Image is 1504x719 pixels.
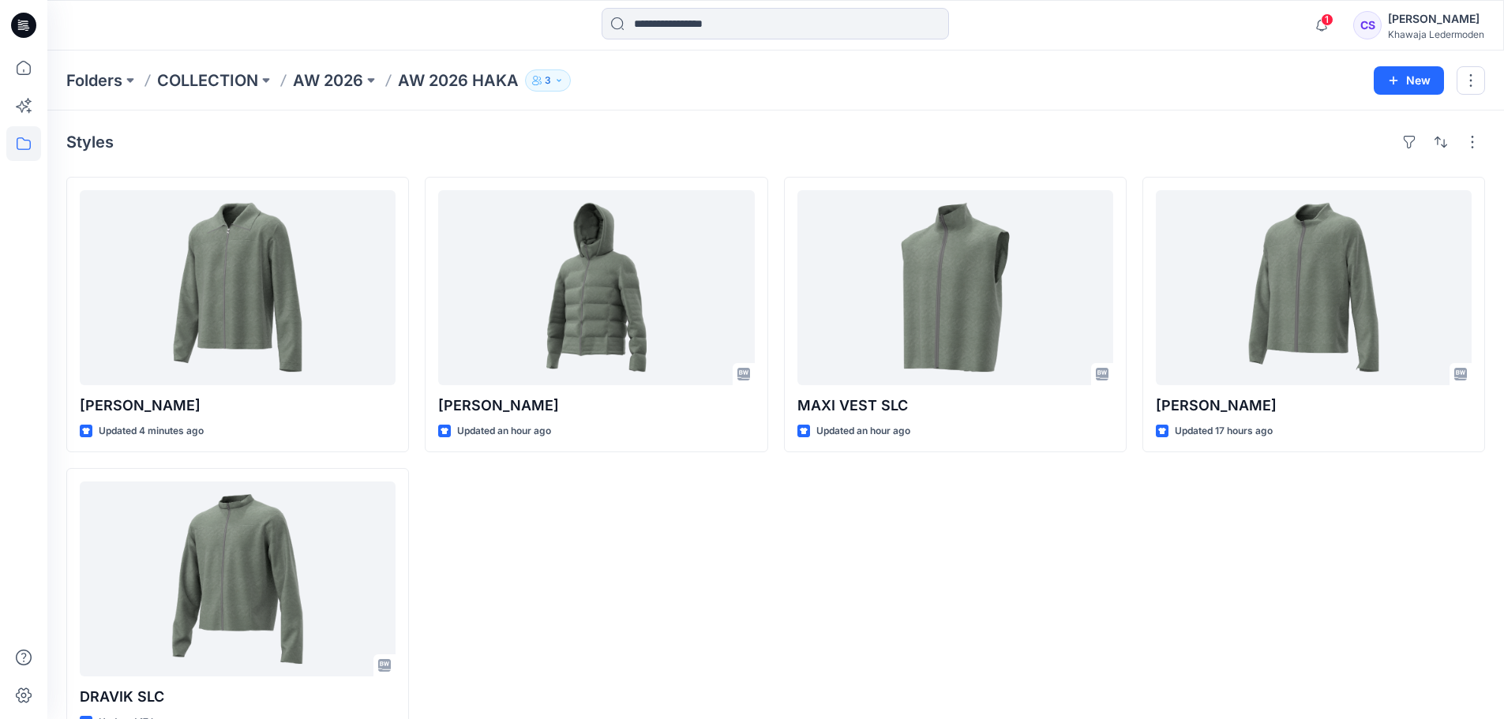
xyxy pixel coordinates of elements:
[157,69,258,92] a: COLLECTION
[545,72,551,89] p: 3
[1321,13,1333,26] span: 1
[80,686,396,708] p: DRAVIK SLC
[1353,11,1382,39] div: CS
[525,69,571,92] button: 3
[1374,66,1444,95] button: New
[398,69,519,92] p: AW 2026 HAKA
[797,395,1113,417] p: MAXI VEST SLC
[1388,9,1484,28] div: [PERSON_NAME]
[457,423,551,440] p: Updated an hour ago
[293,69,363,92] a: AW 2026
[80,481,396,676] a: DRAVIK SLC
[1156,395,1472,417] p: [PERSON_NAME]
[438,190,754,385] a: RAGAN RZ
[66,133,114,152] h4: Styles
[816,423,910,440] p: Updated an hour ago
[797,190,1113,385] a: MAXI VEST SLC
[438,395,754,417] p: [PERSON_NAME]
[80,190,396,385] a: TANVAR RZ
[80,395,396,417] p: [PERSON_NAME]
[99,423,204,440] p: Updated 4 minutes ago
[66,69,122,92] a: Folders
[1175,423,1273,440] p: Updated 17 hours ago
[1388,28,1484,40] div: Khawaja Ledermoden
[1156,190,1472,385] a: JORAVIN RZ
